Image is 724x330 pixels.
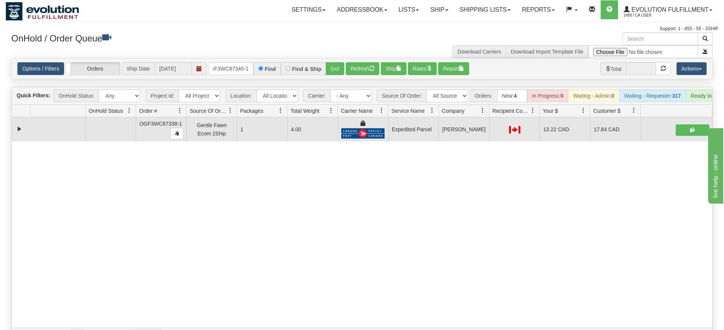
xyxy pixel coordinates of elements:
span: Project Id: [146,89,179,102]
strong: 317 [672,93,681,99]
span: 1 [240,126,243,132]
a: Lists [393,0,425,19]
a: Reports [516,0,560,19]
button: Rates [408,62,437,75]
img: CA [509,126,520,134]
a: Addressbook [331,0,393,19]
span: Total Weight [290,107,319,115]
a: Customer $ filter column settings [627,104,640,117]
a: Download Import Template File [511,49,583,55]
a: Total Weight filter column settings [325,104,337,117]
a: Order # filter column settings [173,104,186,117]
a: Evolution Fulfillment 1488 / CA User [618,0,718,19]
button: Ship [381,62,406,75]
span: Recipient Country [492,107,530,115]
td: 13.22 CAD [540,117,590,141]
button: Actions [676,62,707,75]
a: Service Name filter column settings [426,104,439,117]
span: 1488 / CA User [624,12,680,19]
span: Order # [139,107,157,115]
h3: OnHold / Order Queue [11,32,356,43]
div: Support: 1 - 855 - 55 - 2SHIP [6,26,718,32]
a: Download Carriers [457,49,501,55]
td: [PERSON_NAME] [439,117,489,141]
a: Shipping lists [454,0,516,19]
a: Packages filter column settings [274,104,287,117]
div: grid toolbar [12,87,712,105]
a: Source Of Order filter column settings [224,104,237,117]
div: Gentle Fawn Ecom 2Ship [190,121,234,138]
a: Settings [286,0,331,19]
label: Quick Filters: [17,92,50,99]
button: Go! [326,62,344,75]
span: OnHold Status [89,107,123,115]
span: OGF3WC87338-1 [140,121,182,127]
span: Customer $ [593,107,620,115]
input: Search [622,32,698,45]
span: Carrier Name [341,107,373,115]
div: live help - online [6,5,70,14]
button: Report [438,62,469,75]
a: OnHold Status filter column settings [123,104,136,117]
a: Your $ filter column settings [577,104,590,117]
span: Ship Date [122,62,154,75]
span: Total [600,62,626,75]
div: Waiting - Requester: [619,89,686,102]
span: Location: [225,89,256,102]
iframe: chat widget [707,126,723,203]
img: Canada Post [341,128,385,139]
a: Options / Filters [17,62,64,75]
td: 17.84 CAD [590,117,641,141]
img: logo1488.jpg [6,2,79,21]
td: Expedited Parcel [388,117,439,141]
span: Your $ [543,107,558,115]
div: In Progress: [527,89,568,102]
a: Recipient Country filter column settings [526,104,539,117]
a: Company filter column settings [476,104,489,117]
button: Refresh [346,62,379,75]
button: Search [698,32,713,45]
span: Orders: [470,89,497,102]
strong: 4 [514,93,517,99]
span: Service Name [391,107,425,115]
strong: 0 [560,93,563,99]
span: Source Of Order: [377,89,426,102]
span: Packages [240,107,263,115]
span: OnHold Status: [54,89,99,102]
strong: 0 [611,93,614,99]
input: Order # [208,62,253,75]
div: New: [497,89,527,102]
label: Orders [66,63,120,75]
div: Waiting - Admin: [568,89,619,102]
button: Copy to clipboard [170,128,183,139]
span: Evolution Fulfillment [630,6,709,13]
label: Find [265,66,276,72]
label: Find & Ship [292,66,322,72]
a: Collapse [15,124,24,134]
span: 4.00 [291,126,301,132]
button: Shipping Documents [676,124,709,136]
input: Import [588,45,698,58]
a: Carrier Name filter column settings [375,104,388,117]
span: Source Of Order [190,107,227,115]
a: Ship [425,0,454,19]
span: Company [442,107,465,115]
span: Carrier: [303,89,330,102]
